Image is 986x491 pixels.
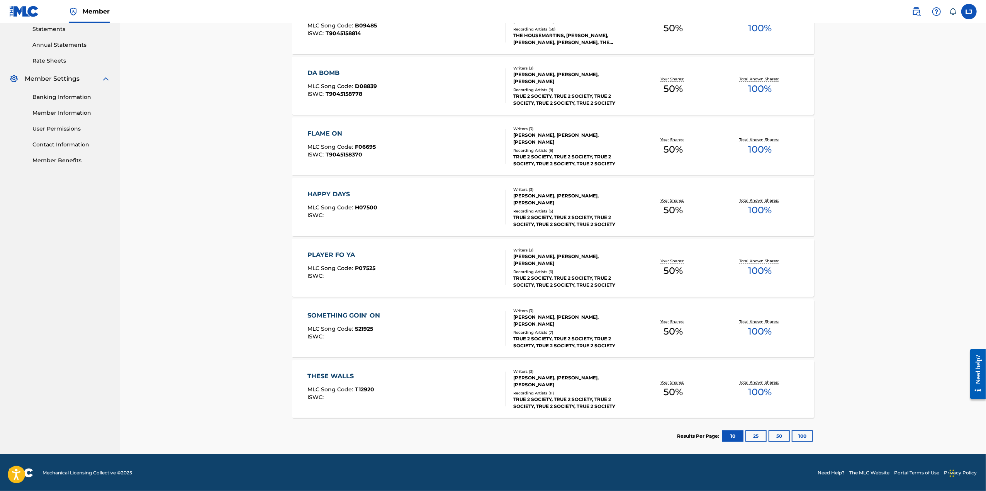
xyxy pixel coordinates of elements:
a: The MLC Website [849,469,889,476]
span: T9045158778 [326,90,362,97]
p: Your Shares: [660,76,686,82]
a: Portal Terms of Use [894,469,939,476]
span: H07500 [355,204,377,211]
div: [PERSON_NAME], [PERSON_NAME], [PERSON_NAME] [513,192,630,206]
a: HAPPY DAYSMLC Song Code:H07500ISWC:Writers (3)[PERSON_NAME], [PERSON_NAME], [PERSON_NAME]Recordin... [292,178,814,236]
span: MLC Song Code : [307,83,355,90]
div: THE HOUSEMARTINS, [PERSON_NAME], [PERSON_NAME], [PERSON_NAME], THE HOUSEMARTINS [513,32,630,46]
p: Your Shares: [660,379,686,385]
div: Recording Artists ( 11 ) [513,390,630,396]
div: Writers ( 3 ) [513,247,630,253]
span: 50 % [664,143,683,156]
span: 100 % [748,82,772,96]
img: help [932,7,941,16]
span: P07525 [355,265,375,272]
span: T12920 [355,386,374,393]
div: TRUE 2 SOCIETY, TRUE 2 SOCIETY, TRUE 2 SOCIETY, TRUE 2 SOCIETY, TRUE 2 SOCIETY [513,335,630,349]
div: Writers ( 3 ) [513,308,630,314]
img: MLC Logo [9,6,39,17]
div: Drag [950,462,954,485]
iframe: Resource Center [964,343,986,405]
div: TRUE 2 SOCIETY, TRUE 2 SOCIETY, TRUE 2 SOCIETY, TRUE 2 SOCIETY, TRUE 2 SOCIETY [513,93,630,107]
div: [PERSON_NAME], [PERSON_NAME], [PERSON_NAME] [513,132,630,146]
span: 100 % [748,325,772,338]
iframe: Chat Widget [947,454,986,491]
div: Notifications [949,8,957,15]
p: Your Shares: [660,137,686,143]
span: 100 % [748,385,772,399]
div: DA BOMB [307,68,377,78]
a: Statements [32,25,110,33]
span: ISWC : [307,30,326,37]
a: Banking Information [32,93,110,101]
p: Total Known Shares: [740,379,781,385]
button: 50 [769,430,790,442]
span: MLC Song Code : [307,386,355,393]
p: Total Known Shares: [740,137,781,143]
a: Need Help? [818,469,845,476]
a: Contact Information [32,141,110,149]
span: 50 % [664,203,683,217]
span: 50 % [664,325,683,338]
span: MLC Song Code : [307,22,355,29]
span: 50 % [664,82,683,96]
span: T9045158370 [326,151,362,158]
div: THESE WALLS [307,372,374,381]
div: [PERSON_NAME], [PERSON_NAME], [PERSON_NAME] [513,374,630,388]
p: Total Known Shares: [740,197,781,203]
a: Privacy Policy [944,469,977,476]
div: [PERSON_NAME], [PERSON_NAME], [PERSON_NAME] [513,71,630,85]
div: Recording Artists ( 6 ) [513,208,630,214]
span: F06695 [355,143,376,150]
p: Your Shares: [660,197,686,203]
div: Writers ( 3 ) [513,126,630,132]
span: Member Settings [25,74,80,83]
span: Member [83,7,110,16]
span: T9045158814 [326,30,361,37]
div: Recording Artists ( 9 ) [513,87,630,93]
p: Your Shares: [660,258,686,264]
a: FLAME ONMLC Song Code:F06695ISWC:T9045158370Writers (3)[PERSON_NAME], [PERSON_NAME], [PERSON_NAME... [292,117,814,175]
button: 25 [745,430,767,442]
span: ISWC : [307,212,326,219]
p: Results Per Page: [677,433,721,440]
span: 100 % [748,21,772,35]
div: Recording Artists ( 7 ) [513,330,630,335]
span: MLC Song Code : [307,325,355,332]
div: HAPPY DAYS [307,190,377,199]
span: MLC Song Code : [307,204,355,211]
img: Top Rightsholder [69,7,78,16]
div: Help [929,4,944,19]
p: Total Known Shares: [740,76,781,82]
span: 50 % [664,264,683,278]
a: Rate Sheets [32,57,110,65]
span: MLC Song Code : [307,265,355,272]
a: PLAYER FO YAMLC Song Code:P07525ISWC:Writers (3)[PERSON_NAME], [PERSON_NAME], [PERSON_NAME]Record... [292,239,814,297]
a: Member Information [32,109,110,117]
span: S21925 [355,325,373,332]
span: ISWC : [307,90,326,97]
p: Total Known Shares: [740,319,781,325]
span: ISWC : [307,394,326,401]
div: TRUE 2 SOCIETY, TRUE 2 SOCIETY, TRUE 2 SOCIETY, TRUE 2 SOCIETY, TRUE 2 SOCIETY [513,275,630,289]
span: 50 % [664,385,683,399]
p: Total Known Shares: [740,258,781,264]
div: [PERSON_NAME], [PERSON_NAME], [PERSON_NAME] [513,253,630,267]
div: [PERSON_NAME], [PERSON_NAME], [PERSON_NAME] [513,314,630,328]
div: TRUE 2 SOCIETY, TRUE 2 SOCIETY, TRUE 2 SOCIETY, TRUE 2 SOCIETY, TRUE 2 SOCIETY [513,396,630,410]
span: MLC Song Code : [307,143,355,150]
div: SOMETHING GOIN' ON [307,311,384,320]
button: 10 [722,430,743,442]
span: 50 % [664,21,683,35]
span: 100 % [748,264,772,278]
span: Mechanical Licensing Collective © 2025 [42,469,132,476]
div: TRUE 2 SOCIETY, TRUE 2 SOCIETY, TRUE 2 SOCIETY, TRUE 2 SOCIETY, TRUE 2 SOCIETY [513,214,630,228]
img: expand [101,74,110,83]
div: PLAYER FO YA [307,250,375,260]
button: 100 [792,430,813,442]
a: User Permissions [32,125,110,133]
img: Member Settings [9,74,19,83]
